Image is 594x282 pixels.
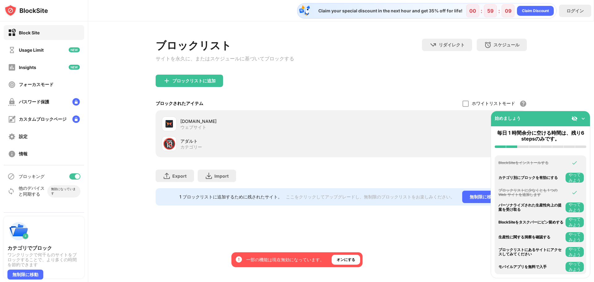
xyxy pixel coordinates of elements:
[487,8,493,14] div: 59
[495,130,586,142] div: 毎日 1 時間余分に空ける時間は、残り6 stepsのみです。
[8,81,16,89] img: focus-off.svg
[8,46,16,54] img: time-usage-off.svg
[180,138,341,144] div: アダルト
[479,6,484,16] div: :
[299,5,311,17] img: specialOfferDiscount.svg
[180,124,206,130] div: ウェブサイト
[7,173,15,180] img: blocking-icon.svg
[337,257,355,263] div: オンにする
[498,176,564,180] div: カテゴリ別にブロックを有効にする
[180,118,341,124] div: [DOMAIN_NAME]
[580,115,586,122] img: omni-setup-toggle.svg
[495,115,521,121] div: 始めましょう
[7,188,15,195] img: sync-icon.svg
[72,115,80,123] img: lock-menu.svg
[462,191,503,203] div: 無制限に移動
[8,150,16,158] img: about-off.svg
[8,63,16,71] img: insights-off.svg
[522,8,549,14] div: Claim Discount
[439,42,465,48] div: リダイレクト
[4,4,48,17] img: logo-blocksite.svg
[571,189,578,196] img: omni-check.svg
[19,99,49,105] div: パスワード保護
[566,8,584,14] div: ログイン
[8,133,16,141] img: settings-off.svg
[163,137,176,150] div: 🔞
[566,262,584,272] button: やってみよう
[19,134,28,140] div: 設定
[7,252,80,267] div: ワンクリックで何千ものサイトをブロックすることで、より多くの時間を節約できます
[566,202,584,212] button: やってみよう
[19,151,28,157] div: 情報
[166,120,173,128] img: favicons
[472,101,515,106] div: ホワイトリストモード
[7,245,80,251] div: カテゴリでブロック
[19,82,54,88] div: フォーカスモード
[19,47,44,53] div: Usage Limit
[235,256,243,263] img: error-circle-white.svg
[7,220,30,242] img: push-categories.svg
[19,30,40,35] div: Block Site
[19,174,45,180] div: ブロッキング
[571,115,578,122] img: eye-not-visible.svg
[19,116,67,122] div: カスタムブロックページ
[497,6,501,16] div: :
[498,248,564,257] div: ブロックリストにあるサイトにアクセスしてみてください
[19,185,47,197] div: 他のデバイスと同期する
[8,98,16,106] img: password-protection-off.svg
[469,8,476,14] div: 00
[315,8,463,14] div: Claim your special discount in the next hour and get 35% off for life!
[156,39,294,53] div: ブロックリスト
[505,8,511,14] div: 09
[498,161,564,165] div: BlockSiteをインストールする
[51,187,77,196] div: 無効になっています
[180,144,202,150] div: カテゴリー
[571,160,578,166] img: omni-check.svg
[179,194,282,200] div: 1 ブロックリストに追加するために残されたサイト。
[498,188,564,197] div: ブロックリストに少なくとも 1 つの Web サイトを追加します
[246,257,324,263] div: 一部の機能は現在無効になっています。
[498,235,564,239] div: 生産性に関する洞察を確認する
[566,247,584,257] button: やってみよう
[8,115,16,123] img: customize-block-page-off.svg
[69,65,80,70] img: new-icon.svg
[498,265,564,269] div: モバイルアプリを無料で入手
[214,173,229,179] div: Import
[286,194,455,200] div: ここをクリックしてアップグレードし、無制限のブロックリストをお楽しみください。
[498,220,564,224] div: BlockSiteをタスクバーにピン留めする
[498,203,564,212] div: パーソナライズされた生産性向上の提案を受け取る
[172,78,216,83] div: ブロックリストに追加
[566,232,584,242] button: やってみよう
[566,217,584,227] button: やってみよう
[156,55,294,62] div: サイトを永久に、またはスケジュールに基づいてブロックする
[172,173,187,179] div: Export
[7,270,43,280] div: 無制限に移動
[69,47,80,52] img: new-icon.svg
[493,42,519,48] div: スケジュール
[566,173,584,183] button: やってみよう
[156,101,203,106] div: ブロックされたアイテム
[8,29,16,37] img: block-on.svg
[19,65,36,70] div: Insights
[72,98,80,106] img: lock-menu.svg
